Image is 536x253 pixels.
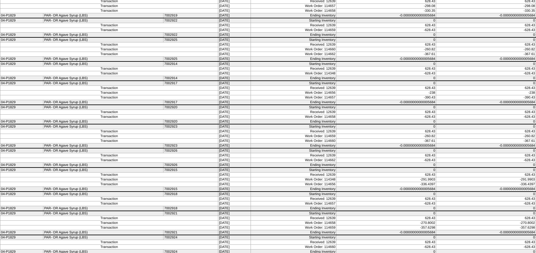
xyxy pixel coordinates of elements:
td: PAR- OR Agave Syrup (LBS) [43,206,163,211]
td: Ending Inventory [251,119,336,124]
td: 628.43 [336,86,436,91]
td: -0.00000000000005684 [436,100,536,105]
td: Starting Inventory [251,81,336,86]
td: 0 [336,148,436,153]
td: Received: 12639 [251,153,336,158]
td: Transaction [0,245,218,250]
td: PAR- OR Agave Syrup (LBS) [43,81,163,86]
td: -336.4397 [336,182,436,187]
td: -0.00000000000005684 [336,230,436,235]
td: [DATE] [218,37,251,42]
td: [DATE] [218,182,251,187]
td: 0 [336,76,436,81]
td: -628.43 [436,71,536,76]
td: [DATE] [218,139,251,143]
td: Starting Inventory [251,192,336,197]
td: Transaction [0,225,218,230]
td: 628.43 [436,173,536,177]
td: 628.43 [436,42,536,47]
td: 04-P1829 [0,124,43,129]
td: Received: 12639 [251,129,336,134]
td: Ending Inventory [251,230,336,235]
td: Transaction [0,134,218,139]
td: 04-P1829 [0,143,43,149]
td: [DATE] [218,18,251,23]
td: 628.43 [436,216,536,221]
td: 7002915 [163,168,218,173]
td: -298.08 [436,4,536,9]
td: 04-P1829 [0,57,43,62]
td: Work Order: 114656 [251,91,336,95]
td: 628.43 [436,197,536,201]
td: -390.43 [336,95,436,100]
td: -260.82 [436,134,536,139]
td: Work Order: 114662 [251,52,336,57]
td: [DATE] [218,143,251,149]
td: PAR- OR Agave Syrup (LBS) [43,187,163,192]
td: 7002919 [163,13,218,18]
td: 04-P1829 [0,105,43,110]
td: PAR- OR Agave Syrup (LBS) [43,100,163,105]
td: 628.43 [436,153,536,158]
td: 04-P1829 [0,235,43,240]
td: 0 [336,37,436,42]
td: [DATE] [218,28,251,33]
td: -628.43 [336,28,436,33]
td: Work Order: 114657 [251,95,336,100]
td: -0.00000000000005684 [336,187,436,192]
td: [DATE] [218,129,251,134]
td: 0 [436,192,536,197]
td: -260.82 [336,134,436,139]
td: 04-P1829 [0,119,43,124]
td: [DATE] [218,23,251,28]
td: -336.4397 [436,182,536,187]
td: Transaction [0,110,218,115]
td: -291.9903 [336,177,436,182]
td: [DATE] [218,33,251,38]
td: 7002920 [163,119,218,124]
td: PAR- OR Agave Syrup (LBS) [43,13,163,18]
td: 628.43 [336,42,436,47]
td: 0 [336,119,436,124]
td: PAR- OR Agave Syrup (LBS) [43,230,163,235]
td: Transaction [0,91,218,95]
td: -291.9903 [436,177,536,182]
td: Work Order: 114348 [251,177,336,182]
td: -367.61 [436,52,536,57]
td: 628.43 [436,129,536,134]
td: Ending Inventory [251,76,336,81]
td: Transaction [0,86,218,91]
td: Transaction [0,52,218,57]
td: 04-P1829 [0,76,43,81]
td: 0 [336,211,436,216]
td: 628.43 [436,66,536,71]
td: 628.43 [336,173,436,177]
td: Transaction [0,66,218,71]
td: Transaction [0,182,218,187]
td: Work Order: 114348 [251,71,336,76]
td: PAR- OR Agave Syrup (LBS) [43,119,163,124]
td: [DATE] [218,206,251,211]
td: Transaction [0,95,218,100]
td: [DATE] [218,221,251,225]
td: 628.43 [336,110,436,115]
td: 0 [436,211,536,216]
td: 0 [436,124,536,129]
td: Received: 12639 [251,86,336,91]
td: Transaction [0,71,218,76]
td: 04-P1829 [0,163,43,168]
td: Work Order: 114659 [251,134,336,139]
td: -628.43 [436,28,536,33]
td: [DATE] [218,201,251,206]
td: [DATE] [218,47,251,52]
td: Received: 12639 [251,240,336,245]
td: 0 [336,81,436,86]
td: 0 [336,206,436,211]
td: Received: 12639 [251,197,336,201]
td: 0 [436,76,536,81]
td: -628.43 [336,158,436,163]
td: Ending Inventory [251,143,336,149]
td: 0 [336,163,436,168]
td: Starting Inventory [251,235,336,240]
td: [DATE] [218,61,251,66]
